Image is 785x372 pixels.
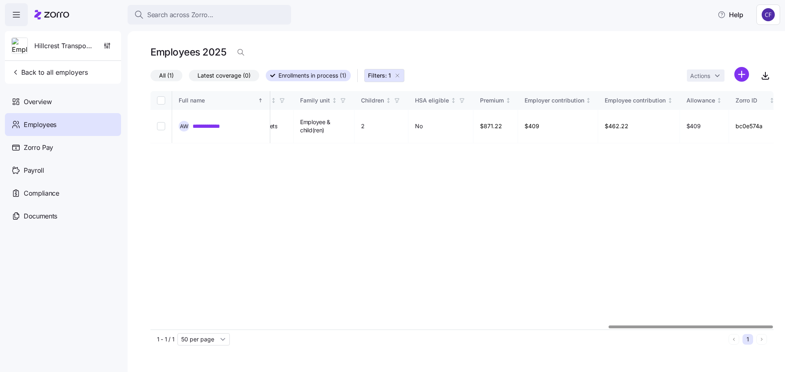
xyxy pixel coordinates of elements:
[690,73,710,79] span: Actions
[172,91,270,110] th: Full nameSorted ascending
[687,69,724,82] button: Actions
[294,91,354,110] th: Family unitNot sorted
[718,10,743,20] span: Help
[24,211,57,221] span: Documents
[128,5,291,25] button: Search across Zorro...
[24,120,56,130] span: Employees
[24,188,59,198] span: Compliance
[5,159,121,182] a: Payroll
[408,91,473,110] th: HSA eligibleNot sorted
[364,69,404,82] button: Filters: 1
[278,70,346,81] span: Enrollments in process (1)
[157,122,165,130] input: Select record 1
[361,122,365,130] span: 2
[197,70,251,81] span: Latest coverage (0)
[680,91,729,110] th: AllowanceNot sorted
[736,96,768,105] div: Zorro ID
[157,335,174,343] span: 1 - 1 / 1
[605,96,666,105] div: Employee contribution
[451,98,456,103] div: Not sorted
[415,96,449,105] div: HSA eligible
[585,98,591,103] div: Not sorted
[368,71,391,80] span: Filters: 1
[147,10,213,20] span: Search across Zorro...
[667,98,673,103] div: Not sorted
[24,97,52,107] span: Overview
[5,113,121,136] a: Employees
[415,122,422,130] span: No
[729,110,781,143] td: bc0e574a
[742,334,753,345] button: 1
[686,122,701,130] span: $409
[5,205,121,227] a: Documents
[300,96,330,105] div: Family unit
[473,91,518,110] th: PremiumNot sorted
[271,98,276,103] div: Not sorted
[8,64,91,80] button: Back to all employers
[480,96,504,105] div: Premium
[734,67,749,82] svg: add icon
[518,91,599,110] th: Employer contributionNot sorted
[24,143,53,153] span: Zorro Pay
[729,334,739,345] button: Previous page
[729,91,781,110] th: Zorro IDNot sorted
[150,46,226,58] h1: Employees 2025
[756,334,767,345] button: Next page
[525,96,584,105] div: Employer contribution
[5,90,121,113] a: Overview
[716,98,722,103] div: Not sorted
[157,96,165,105] input: Select all records
[11,67,88,77] span: Back to all employers
[762,8,775,21] img: 7d4a9558da78dc7654dde66b79f71a2e
[361,96,384,105] div: Children
[5,182,121,205] a: Compliance
[332,98,337,103] div: Not sorted
[179,96,256,105] div: Full name
[598,91,680,110] th: Employee contributionNot sorted
[505,98,511,103] div: Not sorted
[12,38,27,54] img: Employer logo
[354,91,408,110] th: ChildrenNot sorted
[5,136,121,159] a: Zorro Pay
[24,165,44,176] span: Payroll
[686,96,715,105] div: Allowance
[598,110,680,143] td: $462.22
[518,110,599,143] td: $409
[473,110,518,143] td: $871.22
[258,98,263,103] div: Sorted ascending
[34,41,93,51] span: Hillcrest Transportation Inc.
[180,124,188,129] span: A W
[386,98,391,103] div: Not sorted
[300,118,348,135] span: Employee & child(ren)
[769,98,775,103] div: Not sorted
[711,7,750,23] button: Help
[159,70,174,81] span: All (1)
